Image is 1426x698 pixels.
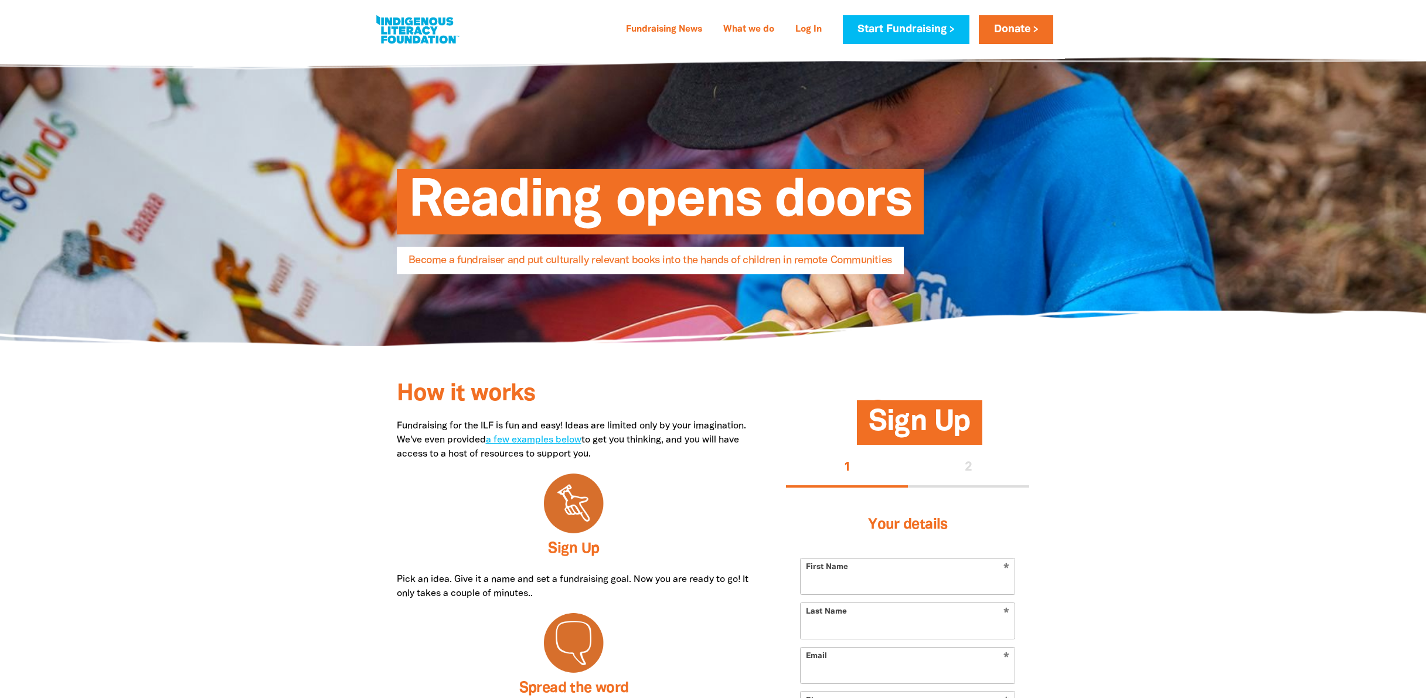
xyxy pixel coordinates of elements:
a: Start Fundraising [843,15,969,44]
span: Become a fundraiser and put culturally relevant books into the hands of children in remote Commun... [409,256,892,274]
p: Fundraising for the ILF is fun and easy! Ideas are limited only by your imagination. We've even p... [397,419,751,461]
span: Spread the word [519,682,629,695]
a: Fundraising News [619,21,709,39]
p: Pick an idea. Give it a name and set a fundraising goal. Now you are ready to go! It only takes a... [397,573,751,601]
span: Sign Up [869,409,971,445]
a: Donate [979,15,1053,44]
a: Log In [788,21,829,39]
a: What we do [716,21,781,39]
button: Stage 1 [786,450,908,487]
span: Reading opens doors [409,178,912,234]
span: How it works [397,383,535,405]
h3: Your details [800,502,1015,549]
a: a few examples below [486,436,581,444]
